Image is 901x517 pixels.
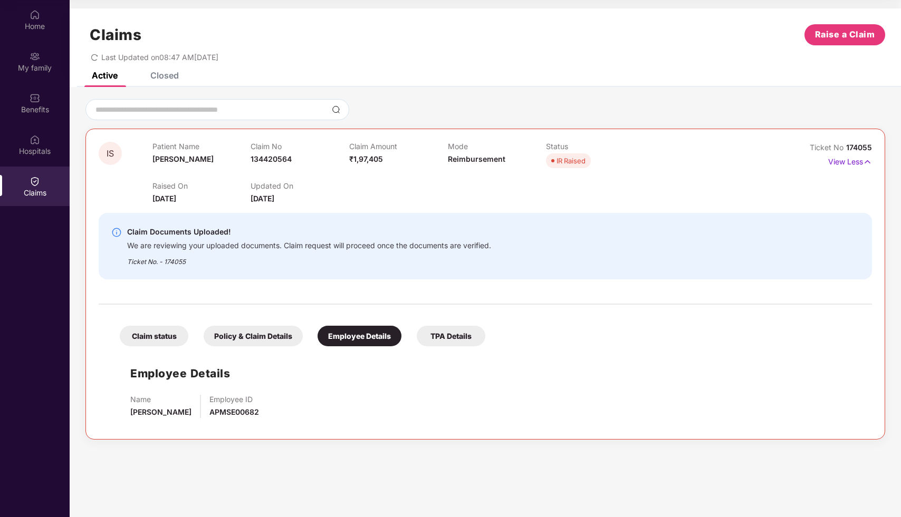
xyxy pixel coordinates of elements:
[863,156,872,168] img: svg+xml;base64,PHN2ZyB4bWxucz0iaHR0cDovL3d3dy53My5vcmcvMjAwMC9zdmciIHdpZHRoPSIxNyIgaGVpZ2h0PSIxNy...
[349,154,383,163] span: ₹1,97,405
[332,105,340,114] img: svg+xml;base64,PHN2ZyBpZD0iU2VhcmNoLTMyeDMyIiB4bWxucz0iaHR0cDovL3d3dy53My5vcmcvMjAwMC9zdmciIHdpZH...
[846,143,872,152] span: 174055
[810,143,846,152] span: Ticket No
[251,142,349,151] p: Claim No
[448,154,505,163] span: Reimbursement
[101,53,218,62] span: Last Updated on 08:47 AM[DATE]
[417,326,485,346] div: TPA Details
[204,326,303,346] div: Policy & Claim Details
[251,194,274,203] span: [DATE]
[152,181,251,190] p: Raised On
[30,134,40,145] img: svg+xml;base64,PHN2ZyBpZD0iSG9zcGl0YWxzIiB4bWxucz0iaHR0cDovL3d3dy53My5vcmcvMjAwMC9zdmciIHdpZHRoPS...
[90,26,141,44] h1: Claims
[209,395,259,404] p: Employee ID
[251,154,292,163] span: 134420564
[828,153,872,168] p: View Less
[127,226,491,238] div: Claim Documents Uploaded!
[30,176,40,187] img: svg+xml;base64,PHN2ZyBpZD0iQ2xhaW0iIHhtbG5zPSJodHRwOi8vd3d3LnczLm9yZy8yMDAwL3N2ZyIgd2lkdGg9IjIwIi...
[30,93,40,103] img: svg+xml;base64,PHN2ZyBpZD0iQmVuZWZpdHMiIHhtbG5zPSJodHRwOi8vd3d3LnczLm9yZy8yMDAwL3N2ZyIgd2lkdGg9Ij...
[251,181,349,190] p: Updated On
[152,154,214,163] span: [PERSON_NAME]
[209,407,259,416] span: APMSE00682
[30,51,40,62] img: svg+xml;base64,PHN2ZyB3aWR0aD0iMjAiIGhlaWdodD0iMjAiIHZpZXdCb3g9IjAgMCAyMCAyMCIgZmlsbD0ibm9uZSIgeG...
[130,407,191,416] span: [PERSON_NAME]
[120,326,188,346] div: Claim status
[546,142,645,151] p: Status
[349,142,448,151] p: Claim Amount
[318,326,401,346] div: Employee Details
[557,155,586,166] div: IR Raised
[815,28,875,41] span: Raise a Claim
[91,53,98,62] span: redo
[804,24,885,45] button: Raise a Claim
[152,142,251,151] p: Patient Name
[92,70,118,81] div: Active
[130,395,191,404] p: Name
[127,250,491,267] div: Ticket No. - 174055
[150,70,179,81] div: Closed
[107,149,114,158] span: IS
[448,142,547,151] p: Mode
[152,194,176,203] span: [DATE]
[127,238,491,250] div: We are reviewing your uploaded documents. Claim request will proceed once the documents are verif...
[30,9,40,20] img: svg+xml;base64,PHN2ZyBpZD0iSG9tZSIgeG1sbnM9Imh0dHA6Ly93d3cudzMub3JnLzIwMDAvc3ZnIiB3aWR0aD0iMjAiIG...
[111,227,122,238] img: svg+xml;base64,PHN2ZyBpZD0iSW5mby0yMHgyMCIgeG1sbnM9Imh0dHA6Ly93d3cudzMub3JnLzIwMDAvc3ZnIiB3aWR0aD...
[130,365,230,382] h1: Employee Details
